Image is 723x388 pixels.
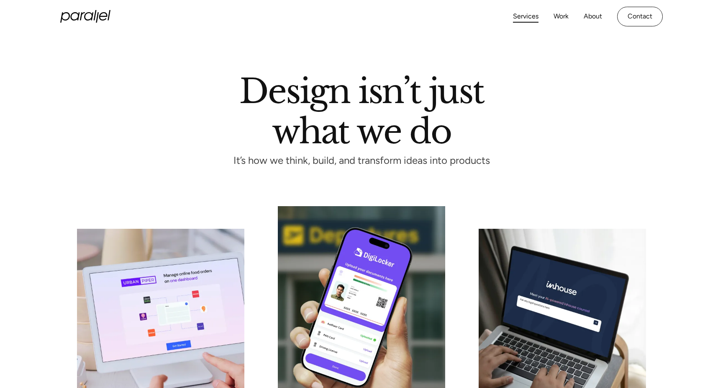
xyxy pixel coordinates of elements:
h1: Design isn’t just what we do [239,75,484,144]
a: Contact [617,7,663,26]
a: home [60,10,110,23]
p: It’s how we think, build, and transform ideas into products [218,157,505,164]
a: Work [554,10,569,23]
a: Services [513,10,538,23]
a: About [584,10,602,23]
